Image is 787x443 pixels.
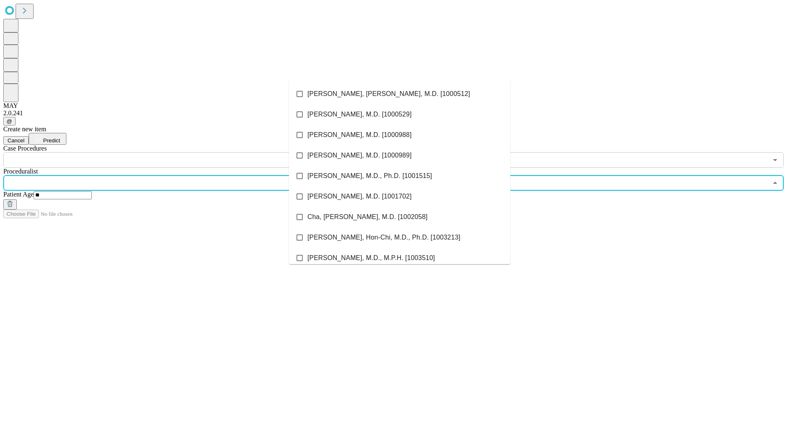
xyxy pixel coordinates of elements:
[29,133,66,145] button: Predict
[3,136,29,145] button: Cancel
[307,130,412,140] span: [PERSON_NAME], M.D. [1000988]
[3,168,38,175] span: Proceduralist
[307,212,428,222] span: Cha, [PERSON_NAME], M.D. [1002058]
[307,89,470,99] span: [PERSON_NAME], [PERSON_NAME], M.D. [1000512]
[3,126,46,132] span: Create new item
[769,177,781,189] button: Close
[307,253,435,263] span: [PERSON_NAME], M.D., M.P.H. [1003510]
[3,110,784,117] div: 2.0.241
[307,151,412,160] span: [PERSON_NAME], M.D. [1000989]
[3,145,47,152] span: Scheduled Procedure
[307,192,412,201] span: [PERSON_NAME], M.D. [1001702]
[3,117,16,126] button: @
[3,102,784,110] div: MAY
[307,110,412,119] span: [PERSON_NAME], M.D. [1000529]
[3,191,34,198] span: Patient Age
[7,118,12,124] span: @
[307,171,432,181] span: [PERSON_NAME], M.D., Ph.D. [1001515]
[7,137,25,144] span: Cancel
[307,233,460,242] span: [PERSON_NAME], Hon-Chi, M.D., Ph.D. [1003213]
[43,137,60,144] span: Predict
[769,154,781,166] button: Open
